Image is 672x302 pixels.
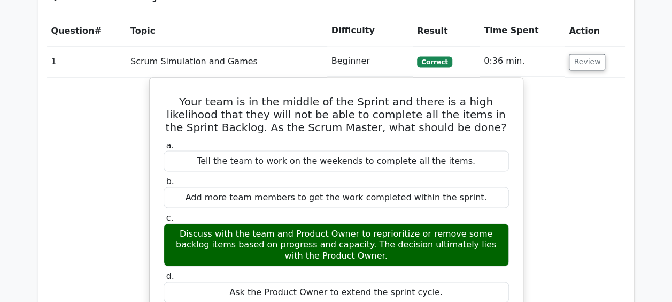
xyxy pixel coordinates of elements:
th: Difficulty [327,16,413,46]
span: a. [166,140,174,150]
div: Tell the team to work on the weekends to complete all the items. [164,150,509,171]
span: Question [51,26,95,36]
td: 1 [47,46,126,77]
td: 0:36 min. [480,46,565,77]
div: Discuss with the team and Product Owner to reprioritize or remove some backlog items based on pro... [164,223,509,266]
span: b. [166,176,174,186]
th: # [47,16,126,46]
th: Time Spent [480,16,565,46]
th: Action [565,16,625,46]
span: d. [166,270,174,281]
td: Scrum Simulation and Games [126,46,327,77]
span: Correct [417,56,452,67]
span: c. [166,212,174,222]
th: Result [413,16,480,46]
button: Review [569,54,605,70]
th: Topic [126,16,327,46]
td: Beginner [327,46,413,77]
div: Add more team members to get the work completed within the sprint. [164,187,509,208]
h5: Your team is in the middle of the Sprint and there is a high likelihood that they will not be abl... [163,95,510,133]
